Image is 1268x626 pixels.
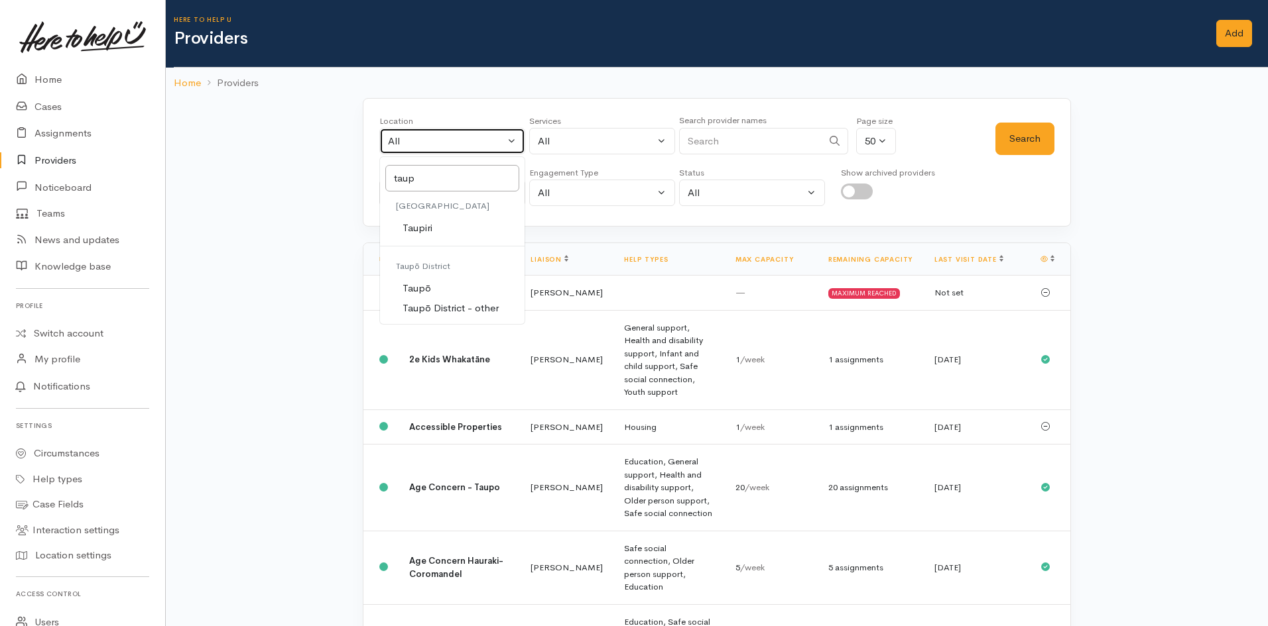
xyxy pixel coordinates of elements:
a: Home [174,76,201,91]
div: All [538,134,655,149]
h6: Profile [16,297,149,315]
td: Housing [613,409,724,444]
div: MAXIMUM REACHED [828,288,900,299]
span: [GEOGRAPHIC_DATA] [396,200,489,211]
h6: Access control [16,585,149,603]
div: 1 [735,353,807,366]
td: General support, Health and disability support, Infant and child support, Safe social connection,... [613,310,724,409]
td: [DATE] [924,409,1030,444]
button: All [529,180,675,207]
div: 20 assignments [828,481,913,494]
span: Taupō [403,281,431,296]
td: [PERSON_NAME] [520,276,613,311]
div: Page size [856,115,896,128]
a: Add [1216,20,1252,47]
span: Taupō District - other [403,301,499,316]
div: Engagement Type [529,166,675,180]
div: All [538,185,655,201]
td: Safe social connection, Older person support, Education [613,531,724,604]
b: Age Concern Hauraki-Coromandel [409,555,503,580]
div: Location [379,115,525,128]
div: 20 [735,481,807,494]
div: 5 assignments [828,561,913,574]
b: 2e Kids Whakatāne [409,354,490,365]
span: /week [740,421,765,433]
button: All [529,128,675,155]
a: Help types [624,255,668,264]
div: 1 [735,421,807,434]
span: /week [740,354,765,365]
div: 50 [865,134,875,149]
td: [PERSON_NAME] [520,444,613,531]
span: Taupō District [396,260,450,272]
nav: breadcrumb [166,68,1268,99]
button: All [379,128,525,155]
td: [PERSON_NAME] [520,531,613,604]
small: Search provider names [679,115,767,126]
a: Liaison [531,255,568,264]
div: Status [679,166,825,180]
input: Search [385,165,519,192]
button: 50 [856,128,896,155]
b: Age Concern - Taupo [409,482,500,493]
h1: Providers [174,29,1200,48]
h6: Settings [16,417,149,435]
a: Last visit date [934,255,1003,264]
li: Providers [201,76,259,91]
button: All [679,180,825,207]
div: 5 [735,561,807,574]
td: [DATE] [924,310,1030,409]
span: /week [745,482,769,493]
div: 1 assignments [828,353,913,366]
span: /week [740,562,765,573]
b: Accessible Properties [409,421,502,433]
button: Search [995,123,1054,155]
td: [DATE] [924,531,1030,604]
input: Search [679,128,822,155]
div: All [688,185,804,201]
div: 1 assignments [828,421,913,434]
td: [PERSON_NAME] [520,310,613,409]
td: [DATE] [924,444,1030,531]
td: Not set [924,276,1030,311]
td: [PERSON_NAME] [520,409,613,444]
a: Remaining capacity [828,255,913,264]
span: Taupiri [403,221,432,236]
div: Show archived providers [841,166,935,180]
div: Services [529,115,675,128]
td: Education, General support, Health and disability support, Older person support, Safe social conn... [613,444,724,531]
span: — [735,287,745,298]
a: Max capacity [735,255,794,264]
div: All [388,134,505,149]
h6: Here to help u [174,16,1200,23]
